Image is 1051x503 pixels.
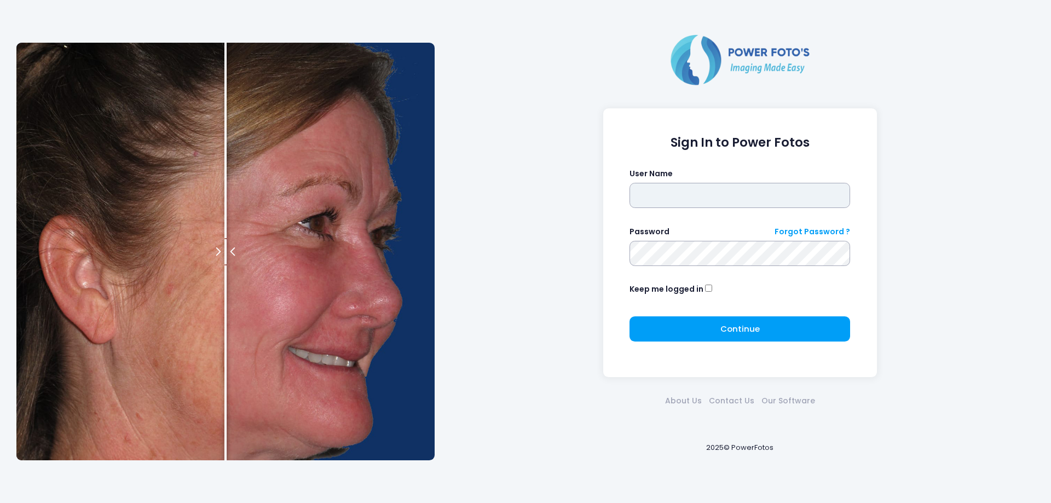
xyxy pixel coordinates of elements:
label: User Name [630,168,673,180]
a: Our Software [758,395,818,407]
span: Continue [720,323,760,334]
label: Keep me logged in [630,284,703,295]
a: Forgot Password ? [775,226,850,238]
h1: Sign In to Power Fotos [630,135,850,150]
a: About Us [661,395,705,407]
div: 2025© PowerFotos [445,424,1035,471]
a: Contact Us [705,395,758,407]
img: Logo [666,32,814,87]
button: Continue [630,316,850,342]
label: Password [630,226,669,238]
